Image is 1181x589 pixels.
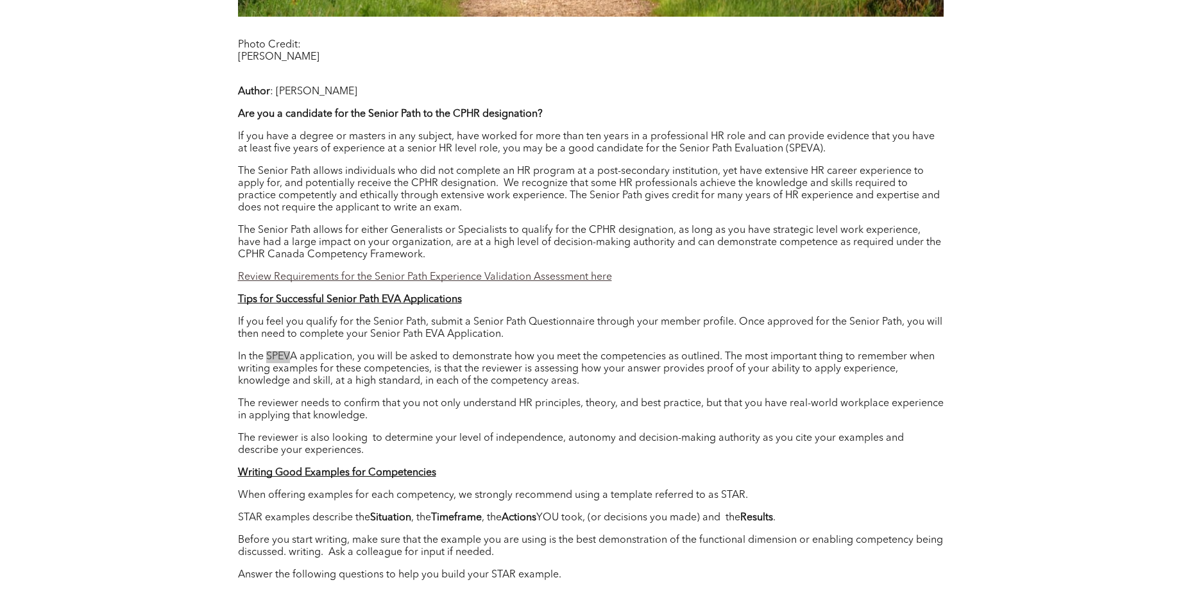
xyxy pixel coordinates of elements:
p: The Senior Path allows for either Generalists or Specialists to qualify for the CPHR designation,... [238,225,944,261]
b: Are you a candidate for the Senior Path to the CPHR designation? [238,109,543,119]
b: Results [740,513,773,523]
div: Photo Credit: [238,39,319,51]
p: If you have a degree or masters in any subject, have worked for more than ten years in a professi... [238,131,944,155]
p: STAR examples describe the , the , the YOU took, (or decisions you made) and the . [238,512,944,524]
p: In the SPEVA application, you will be asked to demonstrate how you meet the competencies as outli... [238,351,944,388]
b: Situation [370,513,411,523]
u: Writing Good Examples for Competencies [238,468,436,478]
b: Timeframe [431,513,482,523]
p: The reviewer needs to confirm that you not only understand HR principles, theory, and best practi... [238,398,944,422]
p: : [PERSON_NAME] [238,86,944,98]
a: Review Requirements for the Senior Path Experience Validation Assessment here [238,272,612,282]
div: [PERSON_NAME] [238,51,319,64]
p: When offering examples for each competency, we strongly recommend using a template referred to as... [238,490,944,502]
p: The Senior Path allows individuals who did not complete an HR program at a post-secondary institu... [238,166,944,214]
p: If you feel you qualify for the Senior Path, submit a Senior Path Questionnaire through your memb... [238,316,944,341]
b: Author [238,87,270,97]
p: Answer the following questions to help you build your STAR example. [238,569,944,581]
p: Before you start writing, make sure that the example you are using is the best demonstration of t... [238,534,944,559]
p: The reviewer is also looking to determine your level of independence, autonomy and decision-makin... [238,432,944,457]
b: Actions [502,513,536,523]
u: Tips for Successful Senior Path EVA Applications [238,294,462,305]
